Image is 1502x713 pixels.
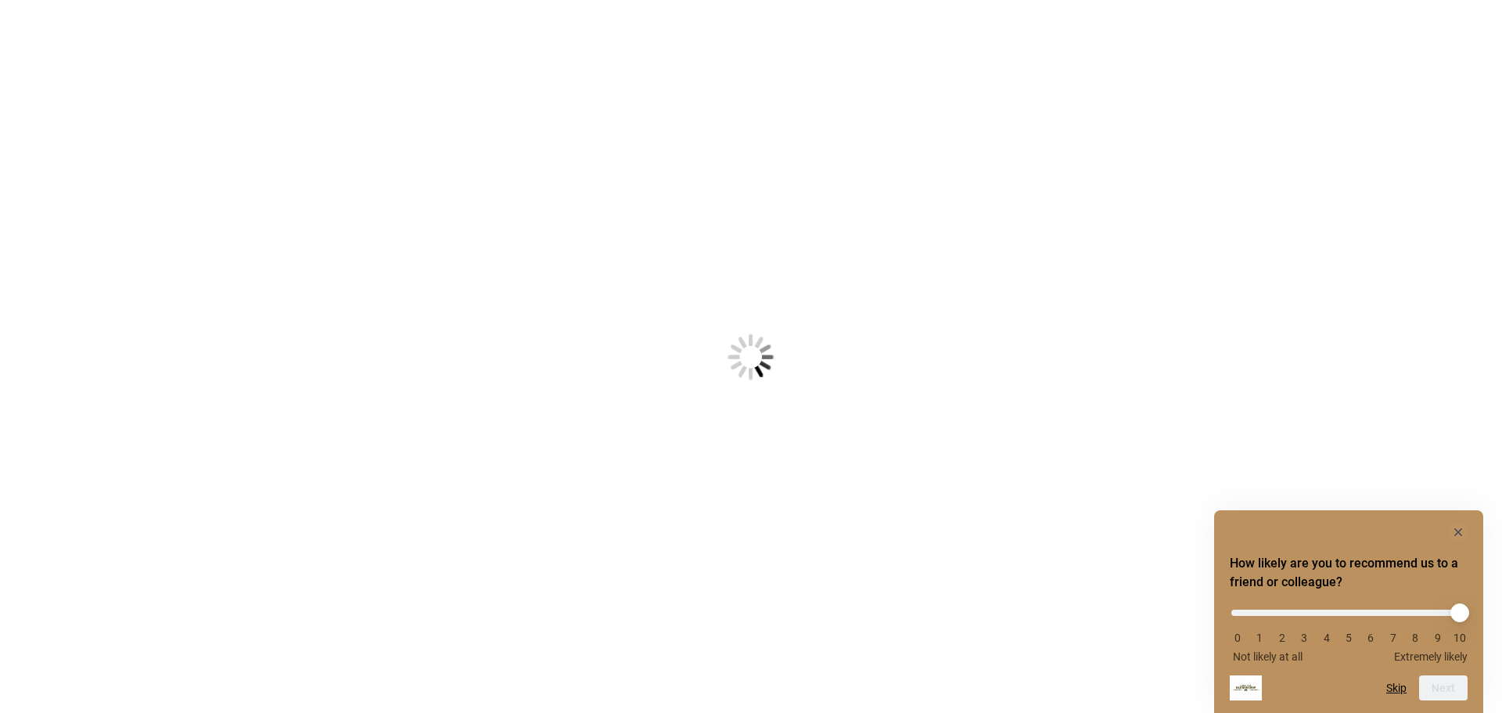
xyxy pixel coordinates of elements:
li: 6 [1363,632,1378,644]
li: 3 [1296,632,1312,644]
li: 8 [1407,632,1423,644]
h2: How likely are you to recommend us to a friend or colleague? Select an option from 0 to 10, with ... [1230,554,1468,592]
li: 7 [1385,632,1401,644]
div: How likely are you to recommend us to a friend or colleague? Select an option from 0 to 10, with ... [1230,523,1468,700]
button: Hide survey [1449,523,1468,542]
li: 5 [1341,632,1356,644]
li: 0 [1230,632,1245,644]
li: 1 [1252,632,1267,644]
img: Loading [651,257,851,457]
button: Next question [1419,675,1468,700]
li: 9 [1430,632,1446,644]
li: 2 [1274,632,1290,644]
span: Not likely at all [1233,650,1303,663]
span: Extremely likely [1394,650,1468,663]
li: 4 [1319,632,1335,644]
button: Skip [1386,682,1407,694]
li: 10 [1452,632,1468,644]
div: How likely are you to recommend us to a friend or colleague? Select an option from 0 to 10, with ... [1230,598,1468,663]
